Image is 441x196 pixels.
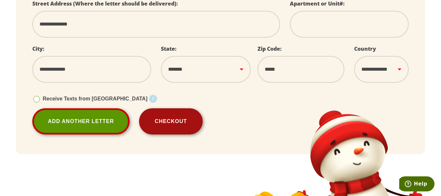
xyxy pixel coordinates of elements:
[32,108,130,134] a: Add Another Letter
[43,96,148,101] span: Receive Texts from [GEOGRAPHIC_DATA]
[161,45,177,52] label: State:
[399,176,434,193] iframe: Opens a widget where you can find more information
[139,108,203,134] button: Checkout
[32,45,44,52] label: City:
[354,45,376,52] label: Country
[258,45,282,52] label: Zip Code:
